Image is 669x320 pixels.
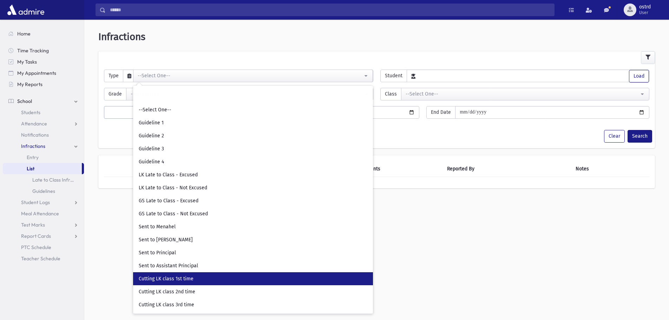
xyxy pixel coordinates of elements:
[139,249,176,256] span: Sent to Principal
[138,72,363,79] div: --Select One--
[639,4,651,10] span: ostrd
[3,163,82,174] a: List
[139,132,164,139] span: Guideline 2
[139,236,193,243] span: Sent to [PERSON_NAME]
[106,4,554,16] input: Search
[3,129,84,141] a: Notifications
[406,90,640,98] div: --Select One--
[21,255,60,262] span: Teacher Schedule
[380,70,407,82] span: Student
[27,165,34,172] span: List
[136,90,370,102] input: Search
[17,47,49,54] span: Time Tracking
[3,118,84,129] a: Attendance
[139,197,198,204] span: GS Late to Class - Excused
[139,223,176,230] span: Sent to Menahel
[3,141,84,152] a: Infractions
[139,210,208,217] span: GS Late to Class - Not Excused
[21,120,47,127] span: Attendance
[139,171,198,178] span: LK Late to Class - Excused
[139,158,164,165] span: Guideline 4
[139,119,164,126] span: Guideline 1
[17,81,42,87] span: My Reports
[3,96,84,107] a: School
[3,185,84,197] a: Guidelines
[3,152,84,163] a: Entry
[139,145,164,152] span: Guideline 3
[17,70,56,76] span: My Appointments
[3,219,84,230] a: Test Marks
[17,98,32,104] span: School
[3,45,84,56] a: Time Tracking
[21,199,50,205] span: Student Logs
[3,28,84,39] a: Home
[3,67,84,79] a: My Appointments
[21,210,59,217] span: Meal Attendance
[3,242,84,253] a: PTC Schedule
[3,230,84,242] a: Report Cards
[426,106,455,119] span: End Date
[17,59,37,65] span: My Tasks
[3,197,84,208] a: Student Logs
[604,130,625,143] button: Clear
[139,184,207,191] span: LK Late to Class - Not Excused
[628,130,652,143] button: Search
[401,88,650,100] button: --Select One--
[139,262,198,269] span: Sent to Assistant Principal
[126,88,373,100] button: --Select One--
[133,70,373,82] button: --Select One--
[104,88,126,100] span: Grade
[17,31,31,37] span: Home
[139,106,171,113] span: --Select One--
[21,222,45,228] span: Test Marks
[380,88,401,100] span: Class
[131,90,363,98] div: --Select One--
[27,154,39,161] span: Entry
[3,56,84,67] a: My Tasks
[3,174,84,185] a: Late to Class Infraction
[3,253,84,264] a: Teacher Schedule
[21,244,51,250] span: PTC Schedule
[3,79,84,90] a: My Reports
[139,301,194,308] span: Cutting LK class 3rd time
[21,233,51,239] span: Report Cards
[3,107,84,118] a: Students
[98,31,145,43] span: Infractions
[3,208,84,219] a: Meal Attendance
[629,70,649,83] button: Load
[21,109,40,116] span: Students
[139,288,195,295] span: Cutting LK class 2nd time
[104,70,123,82] span: Type
[571,161,649,177] th: Notes
[21,132,49,138] span: Notifications
[639,10,651,15] span: User
[6,3,46,17] img: AdmirePro
[362,161,443,177] th: Points
[104,106,189,119] button: Quick Fill
[109,109,184,116] div: Quick Fill
[21,143,45,149] span: Infractions
[139,275,194,282] span: Cutting LK class 1st time
[443,161,571,177] th: Reported By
